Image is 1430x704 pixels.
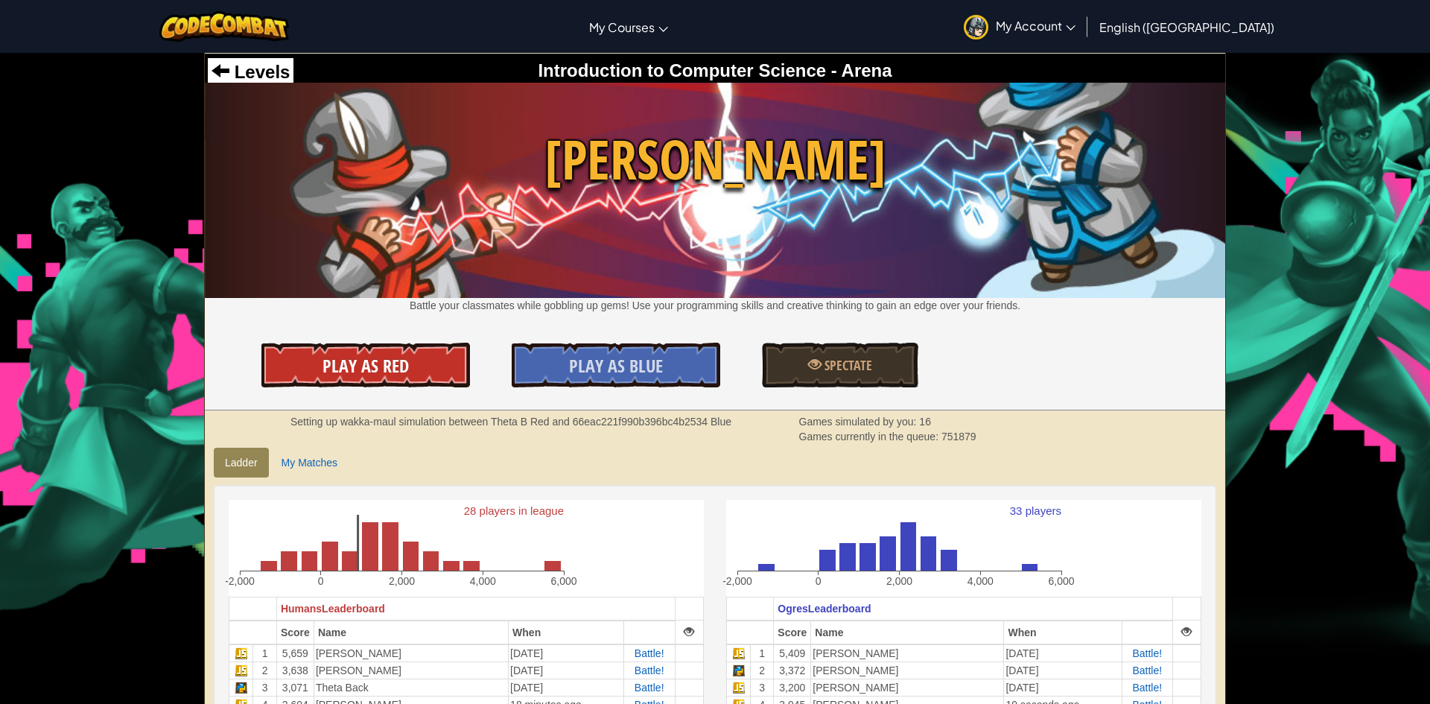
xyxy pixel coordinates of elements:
[318,575,324,587] text: 0
[996,18,1075,34] span: My Account
[205,298,1225,313] p: Battle your classmates while gobbling up gems! Use your programming skills and creative thinking ...
[964,15,988,39] img: avatar
[389,575,415,587] text: 2,000
[808,603,871,615] span: Leaderboard
[229,679,253,696] td: Python
[509,662,624,679] td: [DATE]
[253,644,277,662] td: 1
[550,575,576,587] text: 6,000
[253,662,277,679] td: 2
[509,679,624,696] td: [DATE]
[276,644,314,662] td: 5,659
[1048,575,1074,587] text: 6,000
[464,504,564,517] text: 28 players in league
[1132,665,1162,676] a: Battle!
[225,575,255,587] text: -2,000
[811,662,1004,679] td: [PERSON_NAME]
[270,448,349,478] a: My Matches
[569,354,663,378] span: Play As Blue
[314,679,508,696] td: Theta Back
[276,662,314,679] td: 3,638
[811,644,1004,662] td: [PERSON_NAME]
[727,679,751,696] td: Javascript
[205,83,1225,297] img: Wakka Maul
[1132,647,1162,659] a: Battle!
[751,662,774,679] td: 2
[1132,682,1162,694] a: Battle!
[538,60,826,80] span: Introduction to Computer Science
[314,621,508,644] th: Name
[281,603,322,615] span: Humans
[722,575,752,587] text: -2,000
[509,621,624,644] th: When
[816,575,822,587] text: 0
[229,662,253,679] td: Javascript
[811,679,1004,696] td: [PERSON_NAME]
[1099,19,1274,35] span: English ([GEOGRAPHIC_DATA])
[799,416,920,428] span: Games simulated by you:
[778,603,807,615] span: Ogres
[956,3,1083,50] a: My Account
[635,647,664,659] a: Battle!
[1092,7,1282,47] a: English ([GEOGRAPHIC_DATA])
[229,62,290,82] span: Levels
[159,11,290,42] img: CodeCombat logo
[582,7,676,47] a: My Courses
[941,431,976,443] span: 751879
[214,448,269,478] a: Ladder
[589,19,655,35] span: My Courses
[314,644,508,662] td: [PERSON_NAME]
[774,662,811,679] td: 3,372
[1010,504,1061,517] text: 33 players
[826,60,892,80] span: - Arena
[635,682,664,694] a: Battle!
[276,621,314,644] th: Score
[1004,679,1122,696] td: [DATE]
[919,416,931,428] span: 16
[822,356,872,375] span: Spectate
[774,621,811,644] th: Score
[799,431,941,443] span: Games currently in the queue:
[205,121,1225,198] span: [PERSON_NAME]
[229,644,253,662] td: Javascript
[774,644,811,662] td: 5,409
[967,575,994,587] text: 4,000
[253,679,277,696] td: 3
[290,416,731,428] strong: Setting up wakka-maul simulation between Theta B Red and 66eac221f990b396bc4b2534 Blue
[1004,662,1122,679] td: [DATE]
[212,62,290,82] a: Levels
[314,662,508,679] td: [PERSON_NAME]
[322,603,385,615] span: Leaderboard
[774,679,811,696] td: 3,200
[727,644,751,662] td: Javascript
[1004,621,1122,644] th: When
[762,343,918,387] a: Spectate
[727,662,751,679] td: Python
[635,665,664,676] a: Battle!
[751,644,774,662] td: 1
[1004,644,1122,662] td: [DATE]
[509,644,624,662] td: [DATE]
[886,575,912,587] text: 2,000
[470,575,496,587] text: 4,000
[322,354,409,378] span: Play As Red
[811,621,1004,644] th: Name
[276,679,314,696] td: 3,071
[751,679,774,696] td: 3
